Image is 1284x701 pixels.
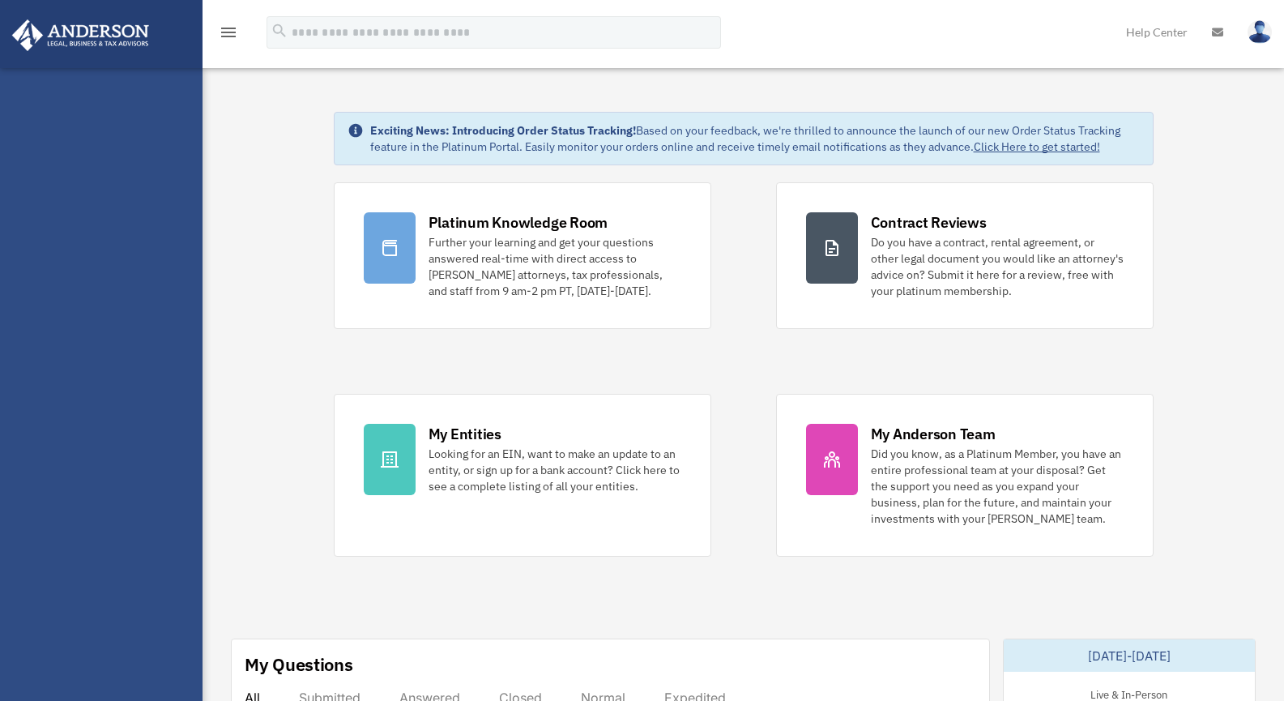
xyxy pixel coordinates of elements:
[974,139,1100,154] a: Click Here to get started!
[245,652,353,677] div: My Questions
[7,19,154,51] img: Anderson Advisors Platinum Portal
[370,123,636,138] strong: Exciting News: Introducing Order Status Tracking!
[776,182,1154,329] a: Contract Reviews Do you have a contract, rental agreement, or other legal document you would like...
[370,122,1140,155] div: Based on your feedback, we're thrilled to announce the launch of our new Order Status Tracking fe...
[271,22,288,40] i: search
[776,394,1154,557] a: My Anderson Team Did you know, as a Platinum Member, you have an entire professional team at your...
[871,212,987,233] div: Contract Reviews
[871,446,1124,527] div: Did you know, as a Platinum Member, you have an entire professional team at your disposal? Get th...
[1004,639,1255,672] div: [DATE]-[DATE]
[429,424,501,444] div: My Entities
[1248,20,1272,44] img: User Pic
[219,23,238,42] i: menu
[219,28,238,42] a: menu
[871,234,1124,299] div: Do you have a contract, rental agreement, or other legal document you would like an attorney's ad...
[429,446,681,494] div: Looking for an EIN, want to make an update to an entity, or sign up for a bank account? Click her...
[429,234,681,299] div: Further your learning and get your questions answered real-time with direct access to [PERSON_NAM...
[871,424,996,444] div: My Anderson Team
[334,394,711,557] a: My Entities Looking for an EIN, want to make an update to an entity, or sign up for a bank accoun...
[334,182,711,329] a: Platinum Knowledge Room Further your learning and get your questions answered real-time with dire...
[429,212,608,233] div: Platinum Knowledge Room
